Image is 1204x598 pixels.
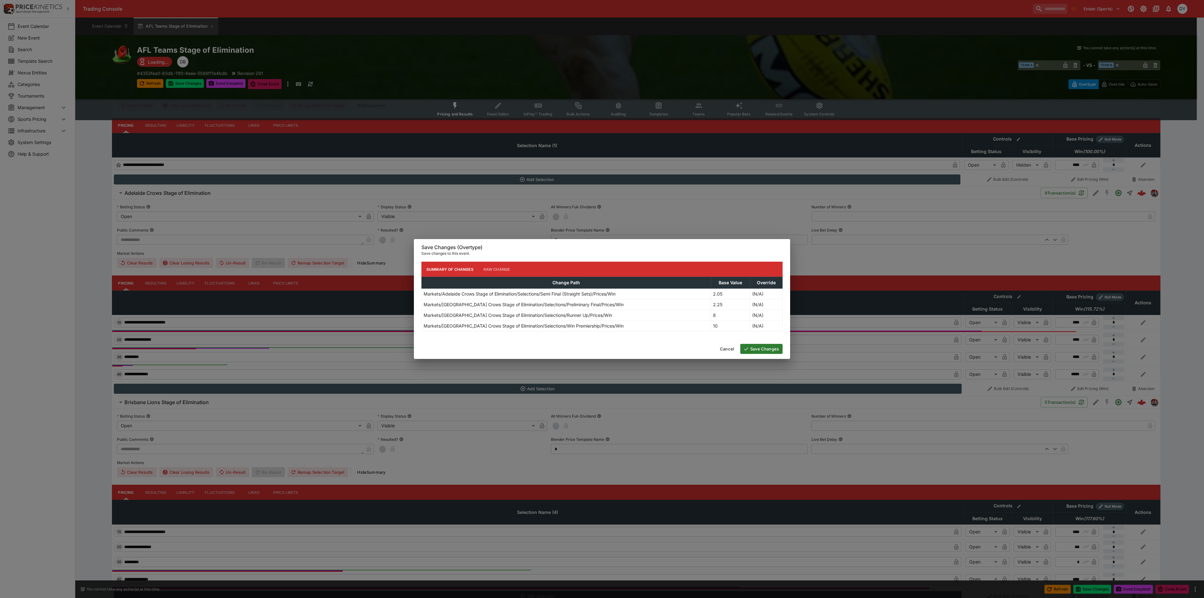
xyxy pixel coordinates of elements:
button: Cancel [716,344,738,354]
td: 2.05 [711,289,750,299]
td: 8 [711,310,750,321]
p: Markets/[GEOGRAPHIC_DATA] Crows Stage of Elimination/Selections/Runner Up/Prices/Win [424,312,612,318]
p: Markets/[GEOGRAPHIC_DATA] Crows Stage of Elimination/Selections/Win Premiership/Prices/Win [424,323,624,329]
td: 10 [711,321,750,331]
p: Save changes to this event. [421,250,783,257]
td: (N/A) [750,299,782,310]
p: Markets/Adelaide Crows Stage of Elimination/Selections/Semi Final (Straight Sets)/Prices/Win [424,291,615,297]
th: Base Value [711,277,750,289]
td: (N/A) [750,321,782,331]
td: 2.25 [711,299,750,310]
button: Raw Change [478,262,515,277]
h6: Save Changes (Overtype) [421,244,783,251]
p: Markets/[GEOGRAPHIC_DATA] Crows Stage of Elimination/Selections/Preliminary Final/Prices/Win [424,301,624,308]
button: Summary of Changes [421,262,478,277]
th: Override [750,277,782,289]
td: (N/A) [750,289,782,299]
th: Change Path [422,277,711,289]
td: (N/A) [750,310,782,321]
button: Save Changes [740,344,783,354]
